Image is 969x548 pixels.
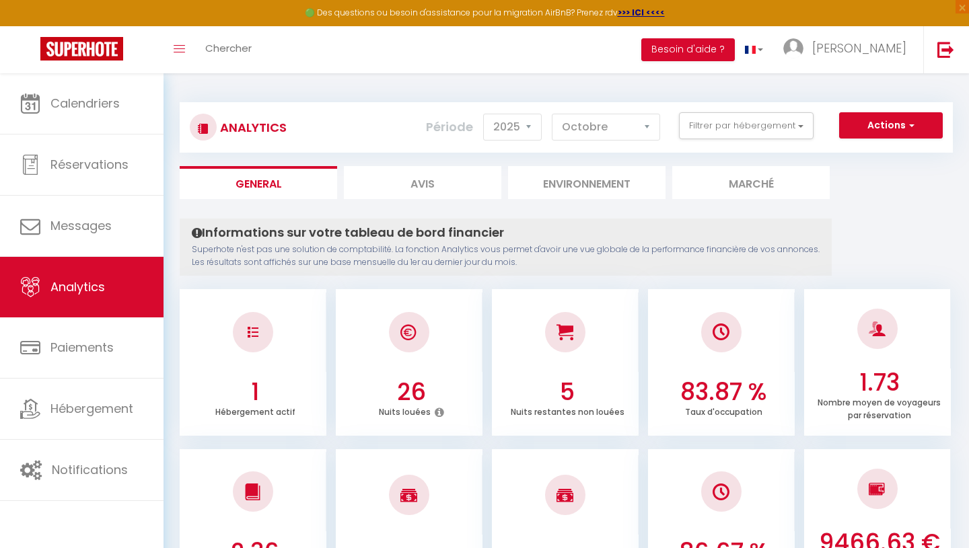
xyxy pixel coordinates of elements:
span: Messages [50,217,112,234]
img: NO IMAGE [869,481,886,497]
p: Hébergement actif [215,403,295,418]
h3: 1.73 [812,368,947,397]
li: Marché [672,166,830,199]
p: Nuits restantes non louées [511,403,624,418]
p: Nombre moyen de voyageurs par réservation [818,394,941,421]
span: Analytics [50,278,105,295]
li: General [180,166,337,199]
span: Hébergement [50,400,133,417]
img: Super Booking [40,37,123,61]
button: Filtrer par hébergement [679,112,814,139]
h3: Analytics [217,112,287,143]
img: NO IMAGE [248,327,258,338]
span: [PERSON_NAME] [812,40,906,56]
span: Chercher [205,41,252,55]
a: >>> ICI <<<< [618,7,665,18]
p: Nuits louées [379,403,431,418]
img: ... [783,38,803,58]
span: Notifications [52,461,128,478]
li: Environnement [508,166,666,199]
img: logout [937,41,954,58]
button: Besoin d'aide ? [641,38,735,61]
span: Paiements [50,339,114,356]
p: Taux d'occupation [685,403,762,418]
li: Avis [344,166,501,199]
img: NO IMAGE [713,483,729,500]
h3: 26 [343,378,479,406]
h3: 1 [187,378,323,406]
span: Réservations [50,156,129,173]
label: Période [426,112,473,142]
h3: 5 [499,378,635,406]
span: Calendriers [50,95,120,112]
h3: 83.87 % [655,378,791,406]
a: Chercher [195,26,262,73]
button: Actions [839,112,943,139]
h4: Informations sur votre tableau de bord financier [192,225,820,240]
p: Superhote n'est pas une solution de comptabilité. La fonction Analytics vous permet d'avoir une v... [192,243,820,269]
a: ... [PERSON_NAME] [773,26,923,73]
